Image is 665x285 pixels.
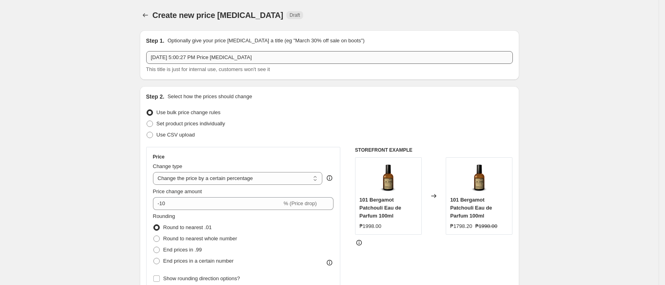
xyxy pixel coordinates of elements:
strike: ₱1998.00 [475,222,497,230]
h2: Step 1. [146,37,165,45]
span: Create new price [MEDICAL_DATA] [153,11,284,20]
input: -15 [153,197,282,210]
span: This title is just for internal use, customers won't see it [146,66,270,72]
span: Change type [153,163,183,169]
span: Draft [290,12,300,18]
span: End prices in .99 [163,247,202,253]
span: Use CSV upload [157,132,195,138]
h2: Step 2. [146,93,165,101]
div: ₱1998.00 [359,222,381,230]
div: help [326,174,333,182]
img: EDP101_80x.jpg [372,162,404,194]
button: Price change jobs [140,10,151,21]
span: Rounding [153,213,175,219]
span: Round to nearest .01 [163,224,212,230]
span: Use bulk price change rules [157,109,220,115]
span: % (Price drop) [284,200,317,206]
span: 101 Bergamot Patchouli Eau de Parfum 100ml [359,197,401,219]
span: Show rounding direction options? [163,275,240,281]
p: Select how the prices should change [167,93,252,101]
span: Price change amount [153,188,202,194]
p: Optionally give your price [MEDICAL_DATA] a title (eg "March 30% off sale on boots") [167,37,364,45]
span: 101 Bergamot Patchouli Eau de Parfum 100ml [450,197,492,219]
span: Set product prices individually [157,121,225,127]
img: EDP101_80x.jpg [463,162,495,194]
span: Round to nearest whole number [163,236,237,241]
h6: STOREFRONT EXAMPLE [355,147,513,153]
h3: Price [153,154,165,160]
span: End prices in a certain number [163,258,234,264]
div: ₱1798.20 [450,222,472,230]
input: 30% off holiday sale [146,51,513,64]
